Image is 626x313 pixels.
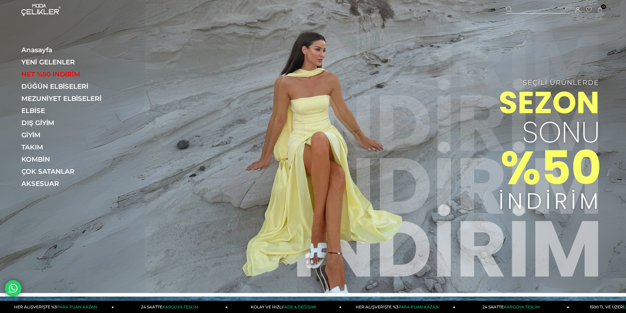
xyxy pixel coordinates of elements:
[601,4,606,9] span: 0
[21,168,112,175] a: ÇOK SATANLAR
[504,304,539,309] span: KARGOYA TESLİM
[455,301,569,313] a: 24 SAATTEKARGOYA TESLİM
[21,131,112,139] a: GİYİM
[21,46,112,54] a: Anasayfa
[21,180,112,188] a: AKSESUAR
[21,155,112,163] a: KOMBİN
[283,304,316,309] span: İADE & DEĞİŞİM!
[114,301,228,313] a: 24 SAATTEKARGOYA TESLİM
[57,304,97,309] span: PARA PUAN KAZAN
[21,70,112,78] a: NET %50 İNDİRİM
[398,304,439,309] span: PARA PUAN KAZAN
[341,301,455,313] a: HER ALIŞVERİŞTE %3PARA PUAN KAZAN
[21,4,61,16] img: logo
[598,8,603,12] a: 0
[21,107,112,115] a: ELBİSE
[162,304,198,309] span: KARGOYA TESLİM
[21,119,112,127] a: DIŞ GİYİM
[21,82,112,90] a: DÜĞÜN ELBİSELERİ
[21,143,112,151] a: TAKIM
[21,58,112,66] a: YENİ GELENLER
[228,301,341,313] a: KOLAY VE HIZLIİADE & DEĞİŞİM!
[21,95,112,102] a: MEZUNİYET ELBİSELERİ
